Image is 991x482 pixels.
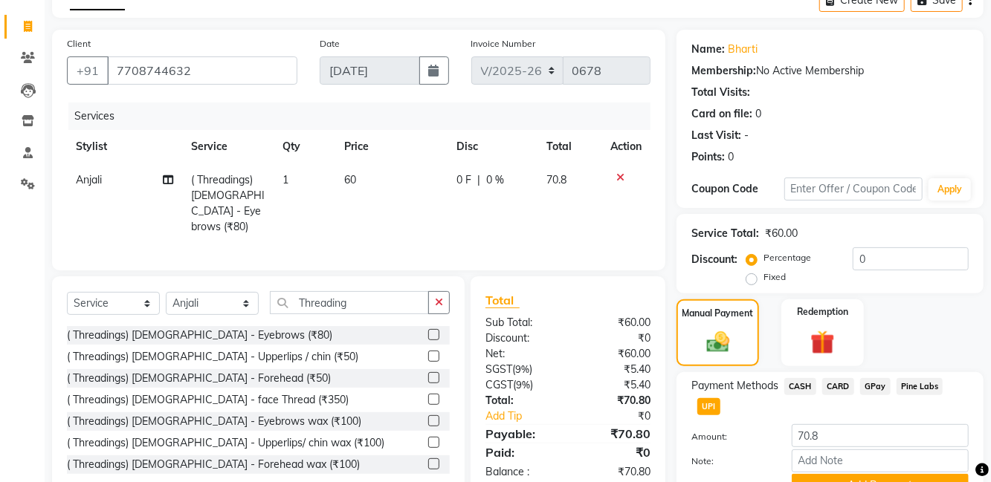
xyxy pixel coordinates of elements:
label: Percentage [764,251,811,264]
input: Search or Scan [270,291,429,314]
div: Total: [474,393,568,408]
input: Add Note [792,449,969,472]
div: Payable: [474,425,568,443]
span: 9% [515,363,529,375]
div: ₹0 [568,443,662,461]
span: 9% [516,379,530,391]
input: Search by Name/Mobile/Email/Code [107,56,297,85]
div: ₹0 [568,330,662,346]
span: CARD [822,378,854,395]
span: CASH [784,378,816,395]
div: ₹60.00 [568,315,662,330]
span: ( Threadings) [DEMOGRAPHIC_DATA] - Eyebrows (₹80) [191,173,265,233]
div: ₹70.80 [568,464,662,480]
div: ( Threadings) [DEMOGRAPHIC_DATA] - Eyebrows wax (₹100) [67,414,361,429]
span: 70.8 [547,173,567,186]
span: Total [485,293,520,308]
label: Amount: [680,430,780,443]
div: - [744,128,749,143]
th: Disc [448,130,538,163]
span: Pine Labs [897,378,943,395]
label: Manual Payment [682,307,754,320]
div: ₹5.40 [568,377,662,393]
div: Net: [474,346,568,362]
div: Membership: [691,63,756,79]
div: Discount: [474,330,568,346]
button: Apply [929,178,971,201]
div: ₹70.80 [568,425,662,443]
span: 1 [283,173,289,186]
div: ( Threadings) [DEMOGRAPHIC_DATA] - Eyebrows (₹80) [67,328,332,343]
div: ₹60.00 [568,346,662,362]
div: Total Visits: [691,85,750,100]
button: +91 [67,56,109,85]
label: Fixed [764,270,786,284]
div: ( Threadings) [DEMOGRAPHIC_DATA] - Upperlips/ chin wax (₹100) [67,435,384,451]
span: GPay [860,378,891,395]
div: ( ) [474,362,568,377]
span: | [478,172,481,188]
span: CGST [485,378,513,391]
span: UPI [697,398,720,415]
div: No Active Membership [691,63,969,79]
th: Qty [274,130,335,163]
img: _cash.svg [700,329,737,355]
th: Stylist [67,130,182,163]
div: Discount: [691,252,737,267]
div: Coupon Code [691,181,784,197]
div: Services [68,102,662,130]
label: Date [320,37,340,51]
span: Payment Methods [691,378,778,394]
span: SGST [485,362,512,376]
div: Balance : [474,464,568,480]
label: Note: [680,455,780,468]
div: ( ) [474,377,568,393]
img: _gift.svg [803,328,842,358]
span: Anjali [76,173,102,186]
th: Price [335,130,448,163]
span: 0 F [457,172,472,188]
input: Enter Offer / Coupon Code [784,178,923,201]
div: Last Visit: [691,128,741,143]
a: Bharti [728,42,758,57]
div: ( Threadings) [DEMOGRAPHIC_DATA] - Forehead wax (₹100) [67,457,360,472]
div: Card on file: [691,106,752,122]
div: Service Total: [691,226,759,241]
div: ( Threadings) [DEMOGRAPHIC_DATA] - Forehead (₹50) [67,371,331,386]
a: Add Tip [474,408,584,424]
span: 60 [344,173,356,186]
th: Action [601,130,651,163]
div: 0 [728,149,734,165]
span: 0 % [487,172,505,188]
div: ₹0 [584,408,662,424]
div: ₹70.80 [568,393,662,408]
div: Name: [691,42,725,57]
div: Paid: [474,443,568,461]
div: ( Threadings) [DEMOGRAPHIC_DATA] - face Thread (₹350) [67,392,349,408]
label: Client [67,37,91,51]
div: ( Threadings) [DEMOGRAPHIC_DATA] - Upperlips / chin (₹50) [67,349,358,365]
div: 0 [755,106,761,122]
div: ₹5.40 [568,362,662,377]
label: Invoice Number [471,37,536,51]
label: Redemption [797,305,848,319]
th: Total [538,130,602,163]
th: Service [182,130,274,163]
div: ₹60.00 [765,226,798,241]
div: Sub Total: [474,315,568,330]
div: Points: [691,149,725,165]
input: Amount [792,424,969,447]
